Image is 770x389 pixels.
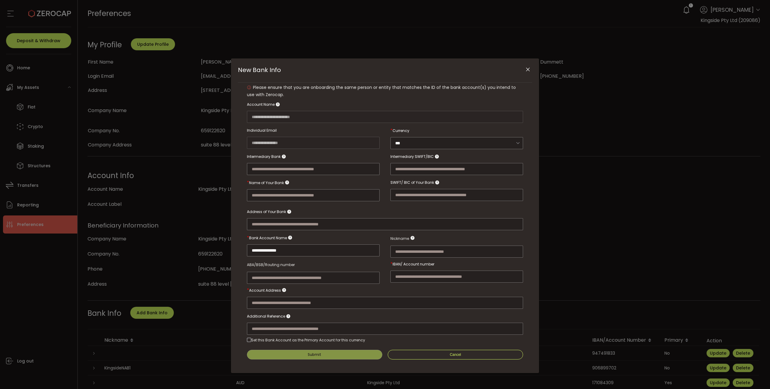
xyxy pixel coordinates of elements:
[247,262,295,267] span: ABA/BSB/Routing number
[247,84,516,98] span: Please ensure that you are onboarding the same person or entity that matches the ID of the bank a...
[231,58,539,373] div: New Bank Info
[308,353,321,356] div: Submit
[247,350,382,359] button: Submit
[698,324,770,389] iframe: Chat Widget
[388,350,523,359] button: Cancel
[251,337,365,343] div: Set this Bank Account as the Primary Account for this currency
[522,64,533,75] button: Close
[238,66,281,74] span: New Bank Info
[390,235,409,242] span: Nickname
[450,353,461,357] span: Cancel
